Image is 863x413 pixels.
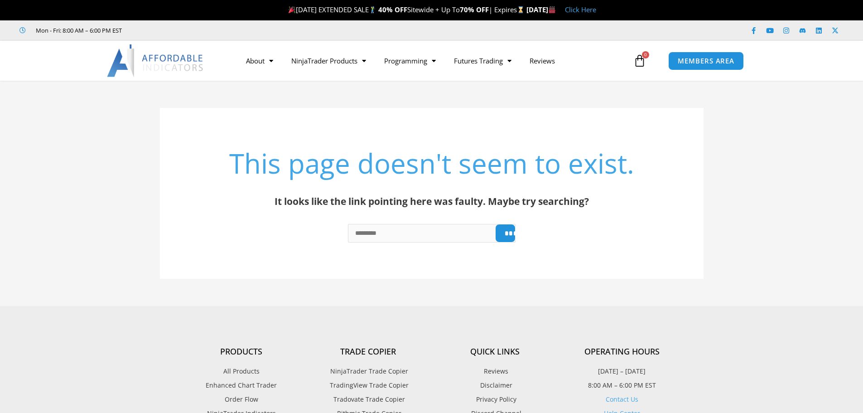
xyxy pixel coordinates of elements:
[178,347,305,357] h4: Products
[482,365,508,377] span: Reviews
[223,365,260,377] span: All Products
[432,379,559,391] a: Disclaimer
[289,6,295,13] img: 🎉
[286,5,526,14] span: [DATE] EXTENDED SALE Sitewide + Up To | Expires
[282,50,375,71] a: NinjaTrader Products
[432,347,559,357] h4: Quick Links
[460,5,489,14] strong: 70% OFF
[620,48,660,74] a: 0
[107,44,204,77] img: LogoAI | Affordable Indicators – NinjaTrader
[328,379,409,391] span: TradingView Trade Copier
[305,394,432,405] a: Tradovate Trade Copier
[305,379,432,391] a: TradingView Trade Copier
[521,50,564,71] a: Reviews
[178,365,305,377] a: All Products
[178,394,305,405] a: Order Flow
[378,5,407,14] strong: 40% OFF
[668,52,744,70] a: MEMBERS AREA
[432,394,559,405] a: Privacy Policy
[445,50,521,71] a: Futures Trading
[237,50,631,71] nav: Menu
[642,51,649,58] span: 0
[205,193,658,210] div: It looks like the link pointing here was faulty. Maybe try searching?
[432,365,559,377] a: Reviews
[526,5,556,14] strong: [DATE]
[478,379,512,391] span: Disclaimer
[549,6,555,13] img: 🏭
[135,26,270,35] iframe: Customer reviews powered by Trustpilot
[225,394,258,405] span: Order Flow
[559,379,685,391] p: 8:00 AM – 6:00 PM EST
[205,144,658,182] h1: This page doesn't seem to exist.
[517,6,524,13] img: ⌛
[305,347,432,357] h4: Trade Copier
[606,395,638,403] a: Contact Us
[375,50,445,71] a: Programming
[565,5,596,14] a: Click Here
[328,365,408,377] span: NinjaTrader Trade Copier
[206,379,277,391] span: Enhanced Chart Trader
[474,394,516,405] span: Privacy Policy
[34,25,122,36] span: Mon - Fri: 8:00 AM – 6:00 PM EST
[331,394,405,405] span: Tradovate Trade Copier
[305,365,432,377] a: NinjaTrader Trade Copier
[178,379,305,391] a: Enhanced Chart Trader
[559,347,685,357] h4: Operating Hours
[237,50,282,71] a: About
[559,365,685,377] p: [DATE] – [DATE]
[369,6,376,13] img: 🏌️‍♂️
[678,58,734,64] span: MEMBERS AREA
